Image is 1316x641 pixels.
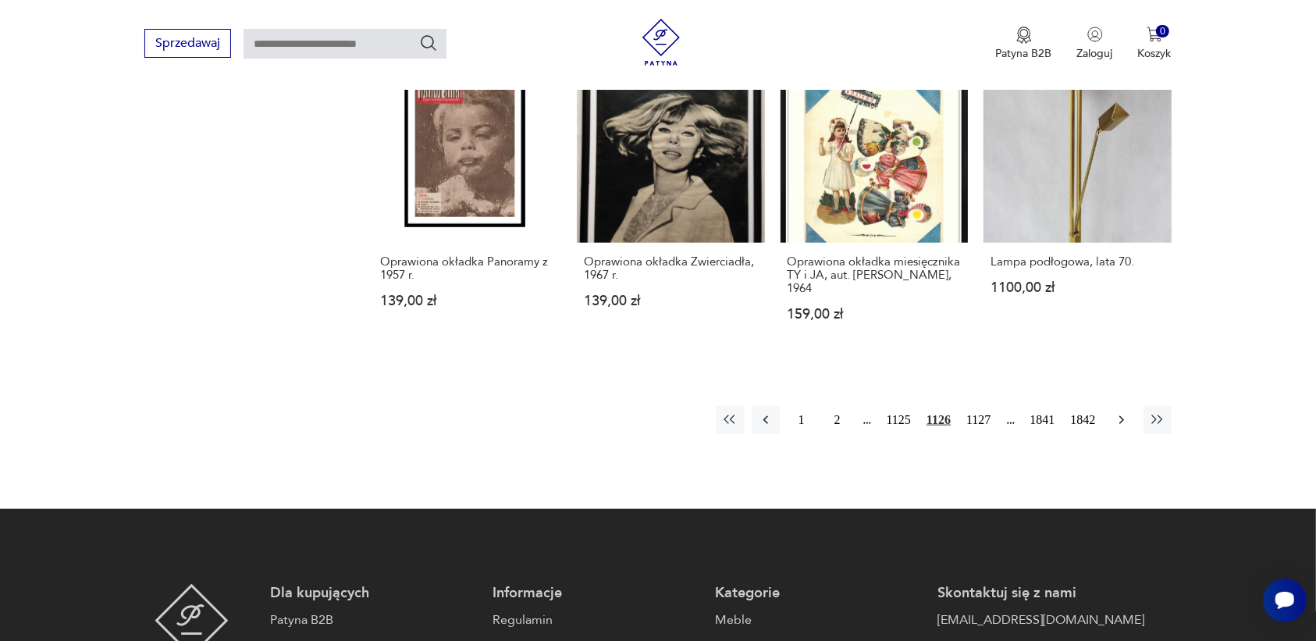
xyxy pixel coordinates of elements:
button: 1125 [883,406,915,434]
a: Patyna B2B [270,611,477,629]
button: 1841 [1026,406,1059,434]
p: Kategorie [715,584,922,603]
div: 0 [1156,25,1169,38]
img: Patyna - sklep z meblami i dekoracjami vintage [638,19,685,66]
p: 139,00 zł [380,294,554,308]
a: Lampa podłogowa, lata 70.Lampa podłogowa, lata 70.1100,00 zł [983,55,1172,352]
button: 1842 [1067,406,1100,434]
button: Zaloguj [1077,27,1113,61]
a: [EMAIL_ADDRESS][DOMAIN_NAME] [937,611,1144,629]
a: Oprawiona okładka miesięcznika TY i JA, aut. F. Starowieyski, 1964Oprawiona okładka miesięcznika ... [781,55,969,352]
h3: Lampa podłogowa, lata 70. [991,255,1165,269]
h3: Oprawiona okładka Zwierciadła, 1967 r. [584,255,758,282]
a: Oprawiona okładka Zwierciadła, 1967 r.Oprawiona okładka Zwierciadła, 1967 r.139,00 zł [577,55,765,352]
p: Patyna B2B [996,46,1052,61]
button: 2 [823,406,852,434]
img: Ikonka użytkownika [1087,27,1103,42]
button: 0Koszyk [1138,27,1172,61]
button: 1127 [962,406,994,434]
p: Skontaktuj się z nami [937,584,1144,603]
button: 1126 [923,406,955,434]
iframe: Smartsupp widget button [1263,579,1307,622]
p: Dla kupujących [270,584,477,603]
button: Szukaj [419,34,438,52]
p: 139,00 zł [584,294,758,308]
a: Meble [715,611,922,629]
h3: Oprawiona okładka Panoramy z 1957 r. [380,255,554,282]
p: 159,00 zł [788,308,962,321]
p: 1100,00 zł [991,281,1165,294]
button: 1 [788,406,816,434]
button: Patyna B2B [996,27,1052,61]
p: Koszyk [1138,46,1172,61]
h3: Oprawiona okładka miesięcznika TY i JA, aut. [PERSON_NAME], 1964 [788,255,962,295]
a: Sprzedawaj [144,39,231,50]
a: Ikona medaluPatyna B2B [996,27,1052,61]
a: Oprawiona okładka Panoramy z 1957 r.Oprawiona okładka Panoramy z 1957 r.139,00 zł [373,55,561,352]
p: Zaloguj [1077,46,1113,61]
img: Ikona koszyka [1147,27,1162,42]
p: Informacje [493,584,699,603]
img: Ikona medalu [1016,27,1032,44]
a: Regulamin [493,611,699,629]
button: Sprzedawaj [144,29,231,58]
